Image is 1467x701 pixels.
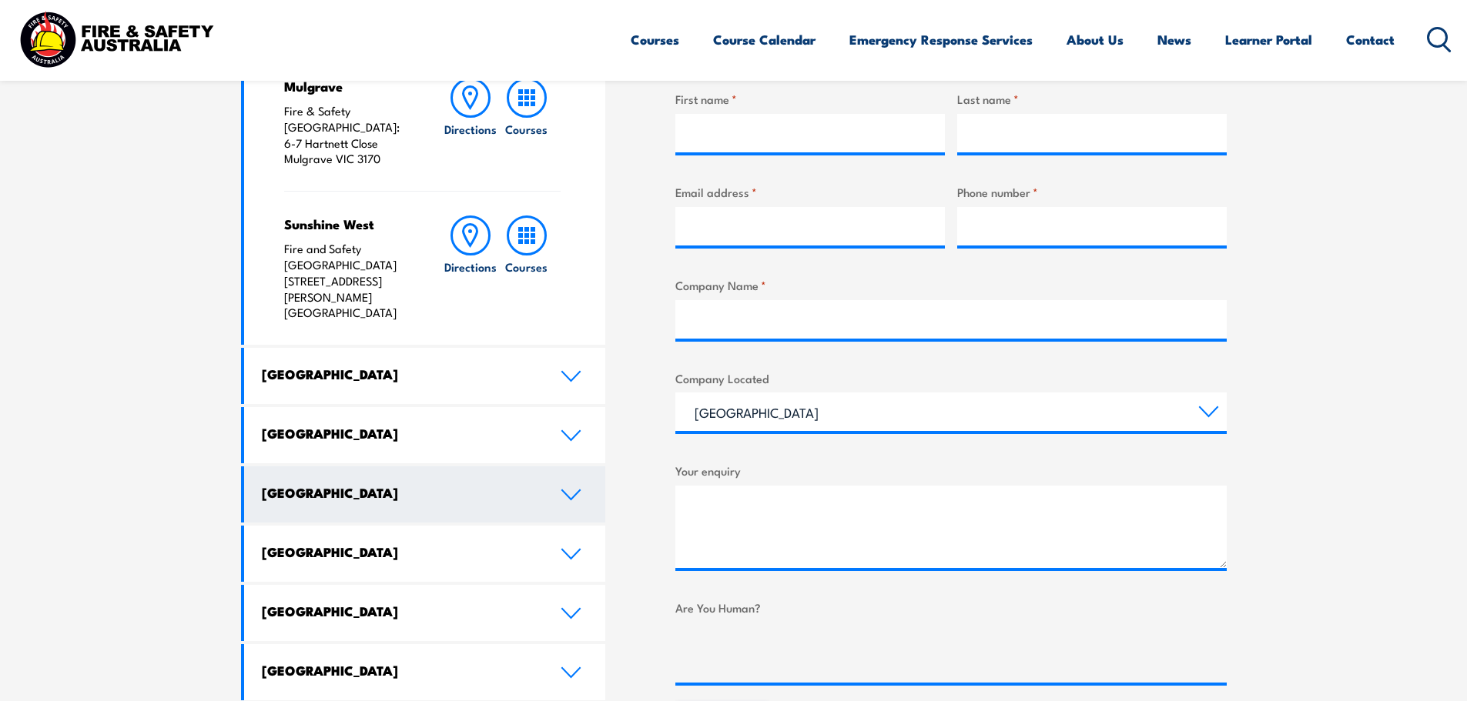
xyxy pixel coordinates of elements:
[244,348,606,404] a: [GEOGRAPHIC_DATA]
[443,78,498,167] a: Directions
[284,103,413,167] p: Fire & Safety [GEOGRAPHIC_DATA]: 6-7 Hartnett Close Mulgrave VIC 3170
[444,121,497,137] h6: Directions
[244,526,606,582] a: [GEOGRAPHIC_DATA]
[244,644,606,700] a: [GEOGRAPHIC_DATA]
[262,484,538,501] h4: [GEOGRAPHIC_DATA]
[505,121,548,137] h6: Courses
[849,19,1033,60] a: Emergency Response Services
[262,366,538,382] h4: [GEOGRAPHIC_DATA]
[1067,19,1124,60] a: About Us
[443,215,498,321] a: Directions
[244,585,606,641] a: [GEOGRAPHIC_DATA]
[262,603,538,619] h4: [GEOGRAPHIC_DATA]
[499,215,554,321] a: Courses
[675,90,945,108] label: First name
[244,466,606,522] a: [GEOGRAPHIC_DATA]
[713,19,816,60] a: Course Calendar
[284,215,413,232] h4: Sunshine West
[1225,19,1312,60] a: Learner Portal
[1346,19,1395,60] a: Contact
[284,78,413,95] h4: Mulgrave
[675,623,909,683] iframe: reCAPTCHA
[505,259,548,275] h6: Courses
[675,276,1227,294] label: Company Name
[675,369,1227,387] label: Company Located
[444,259,497,275] h6: Directions
[957,90,1227,108] label: Last name
[675,183,945,201] label: Email address
[262,543,538,560] h4: [GEOGRAPHIC_DATA]
[284,241,413,321] p: Fire and Safety [GEOGRAPHIC_DATA] [STREET_ADDRESS][PERSON_NAME] [GEOGRAPHIC_DATA]
[675,462,1227,479] label: Your enquiry
[244,407,606,463] a: [GEOGRAPHIC_DATA]
[1157,19,1191,60] a: News
[262,425,538,442] h4: [GEOGRAPHIC_DATA]
[499,78,554,167] a: Courses
[262,662,538,679] h4: [GEOGRAPHIC_DATA]
[675,599,1227,616] label: Are You Human?
[957,183,1227,201] label: Phone number
[631,19,679,60] a: Courses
